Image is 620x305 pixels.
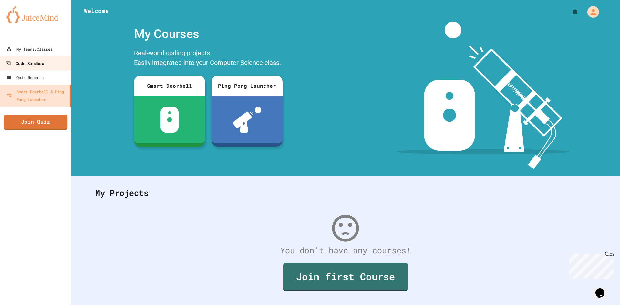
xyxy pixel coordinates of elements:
div: My Projects [89,180,602,206]
div: My Teams/Classes [6,45,53,53]
div: Real-world coding projects. Easily integrated into your Computer Science class. [131,46,286,71]
img: banner-image-my-projects.png [396,22,569,169]
iframe: chat widget [566,251,614,279]
a: Join Quiz [4,115,67,130]
div: Smart Doorbell [134,76,205,96]
div: Ping Pong Launcher [212,76,283,96]
div: Quiz Reports [6,74,44,81]
div: My Account [581,5,601,19]
img: sdb-white.svg [160,107,179,133]
div: My Notifications [559,6,581,17]
img: logo-orange.svg [6,6,65,23]
div: My Courses [131,22,286,46]
div: Chat with us now!Close [3,3,45,41]
div: You don't have any courses! [89,244,602,257]
div: Smart Doorbell & Ping Pong Launcher [6,88,67,103]
iframe: chat widget [593,279,614,299]
div: Code Sandbox [5,59,44,67]
img: ppl-with-ball.png [233,107,262,133]
a: Join first Course [283,263,408,291]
